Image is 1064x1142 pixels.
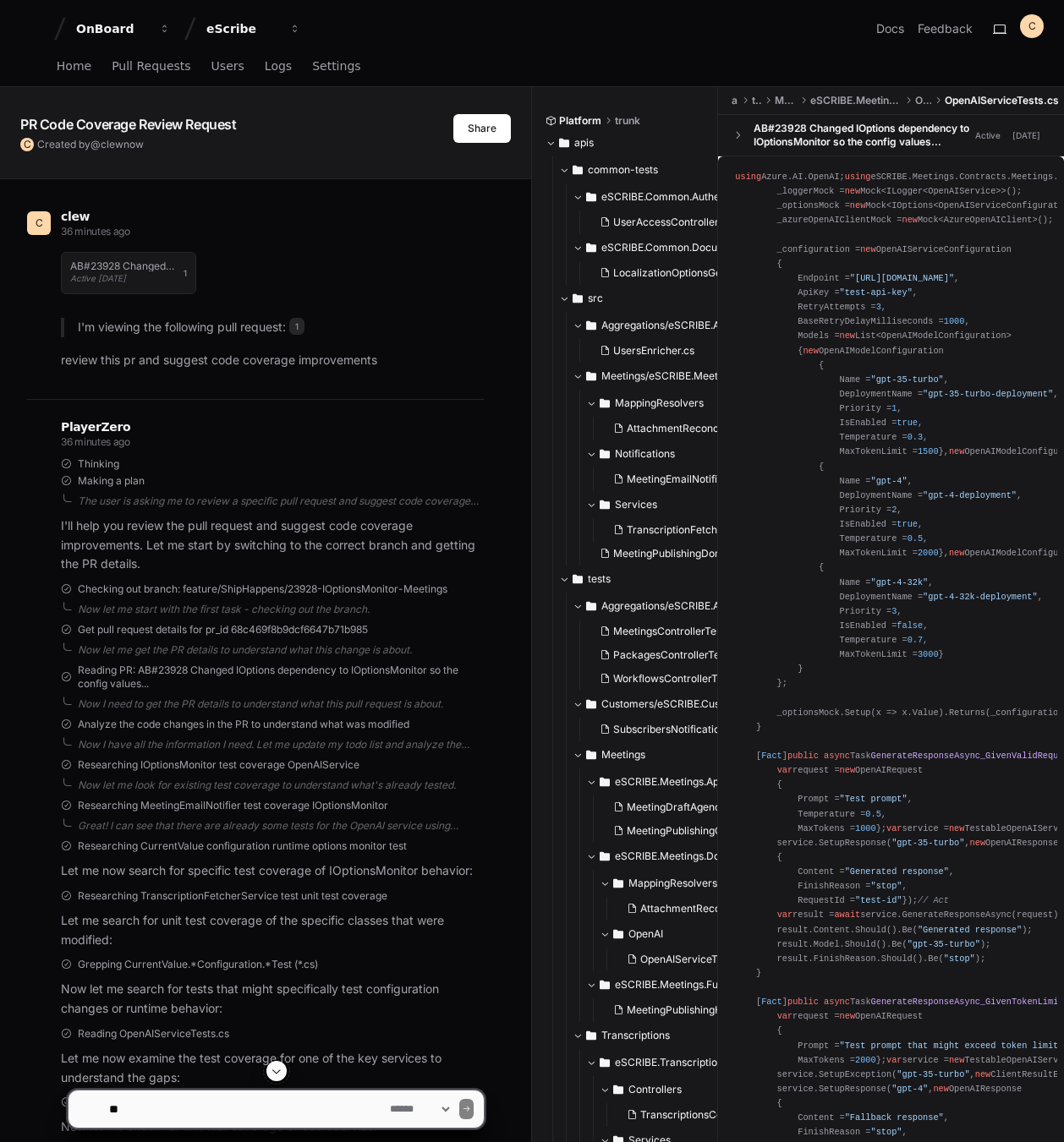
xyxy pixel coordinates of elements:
[840,1011,855,1021] span: new
[860,244,875,254] span: new
[615,1056,746,1069] span: eSCRIBE.Transcriptions.Api.Tests
[613,216,757,229] span: UserAccessControllerTests.cs
[588,163,658,177] span: common-tests
[915,94,931,107] span: OpenAI
[855,1055,876,1065] span: 2000
[211,47,244,86] a: Users
[761,997,782,1007] span: Fact
[777,1011,793,1021] span: var
[840,287,913,298] span: "test-api-key"
[949,548,964,558] span: new
[845,186,860,196] span: new
[865,809,880,819] span: 0.5
[586,1049,746,1076] button: eSCRIBE.Transcriptions.Api.Tests
[78,779,484,792] div: Now let me look for existing test coverage to understand what's already tested.
[855,895,902,905] span: "test-id"
[923,490,1017,500] span: "gpt-4-deployment"
[601,319,732,332] span: Aggregations/eSCRIBE.Aggregations.Domain/Services/Users
[613,672,750,686] span: WorkflowsControllerTests.cs
[615,775,746,789] span: eSCRIBE.Meetings.Api.Tests/Controllers
[57,47,91,86] a: Home
[627,473,740,486] span: MeetingEmailNotifier.cs
[918,548,939,558] span: 2000
[559,285,719,312] button: src
[850,200,865,210] span: new
[573,593,732,620] button: Aggregations/eSCRIBE.Aggregations.Api.Tests
[593,667,736,691] button: WorkflowsControllerTests.cs
[613,547,752,560] span: MeetingPublishingDomain.cs
[600,444,610,464] svg: Directory
[573,160,583,180] svg: Directory
[606,467,740,491] button: MeetingEmailNotifier.cs
[908,432,923,442] span: 0.3
[20,116,237,133] app-text-character-animate: PR Code Coverage Review Request
[586,187,596,207] svg: Directory
[1020,14,1044,38] button: C
[613,625,743,638] span: MeetingsControllerTests.cs
[200,14,308,44] button: eScribe
[559,133,569,153] svg: Directory
[824,997,850,1007] span: async
[601,241,732,254] span: eSCRIBE.Common.DocumentSync.Tests
[593,339,722,363] button: UsersEnricher.cs
[573,183,732,210] button: eSCRIBE.Common.Authentication.Tests/Controllers
[112,61,190,71] span: Pull Requests
[606,518,749,542] button: TranscriptionFetcherService.cs
[970,128,1006,144] span: Active
[593,718,736,741] button: SubscribersNotificationsControllerTests.cs
[627,422,800,435] span: AttachmentReconciliationMapper.cs
[787,997,819,1007] span: public
[752,94,761,107] span: tests
[559,156,719,183] button: common-tests
[573,569,583,589] svg: Directory
[891,838,964,848] span: "gpt-35-turbo"
[312,47,360,86] a: Settings
[61,422,130,432] span: PlayerZero
[123,138,144,150] span: now
[840,1041,1064,1051] span: "Test prompt that might exceed token limit"
[78,738,484,751] div: Now I have all the information I need. Let me update my todo list and analyze the code changes.
[891,403,897,413] span: 1
[871,881,902,891] span: "stop"
[593,261,736,285] button: LocalizationOptionsGenerator.cs
[586,843,746,870] button: eSCRIBE.Meetings.Domain.Tests
[593,210,736,234] button: UserAccessControllerTests.cs
[61,861,484,881] p: Let me now search for specific test coverage of IOptionsMonitor behavior:
[606,998,749,1022] button: MeetingPublishingHandleEventsTests.cs
[586,238,596,258] svg: Directory
[855,823,876,833] span: 1000
[876,20,904,37] a: Docs
[840,794,908,804] span: "Test prompt"
[840,331,855,341] span: new
[101,138,123,150] span: clew
[871,374,944,385] span: "gpt-35-turbo"
[265,61,292,71] span: Logs
[593,643,736,667] button: PackagesControllerTests.cs
[601,369,732,383] span: Meetings/eSCRIBE.Meetings.Domain
[78,697,484,711] div: Now I need to get the PR details to understand what this pull request is about.
[586,971,746,998] button: eSCRIBE.Meetings.Functions.Tests
[601,599,732,613] span: Aggregations/eSCRIBE.Aggregations.Api.Tests
[1028,19,1036,33] h1: C
[586,1025,596,1046] svg: Directory
[601,190,732,204] span: eSCRIBE.Common.Authentication.Tests/Controllers
[70,273,126,283] span: Active [DATE]
[908,533,923,544] span: 0.5
[897,519,918,529] span: true
[613,344,694,358] span: UsersEnricher.cs
[640,902,839,915] span: AttachmentReconciliationMapperTests.cs
[908,635,923,645] span: 0.7
[918,895,949,905] span: // Act
[777,765,793,775] span: var
[834,910,860,920] span: await
[265,47,292,86] a: Logs
[78,474,145,488] span: Making a plan
[840,765,855,775] span: new
[586,366,596,386] svg: Directory
[184,266,187,280] span: 1
[61,225,130,238] span: 36 minutes ago
[78,495,484,508] div: The user is asking me to review a specific pull request and suggest code coverage improvements. A...
[78,958,318,971] span: Grepping CurrentValue.*Configuration.*Test (*.cs)
[891,606,897,616] span: 3
[918,20,973,37] button: Feedback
